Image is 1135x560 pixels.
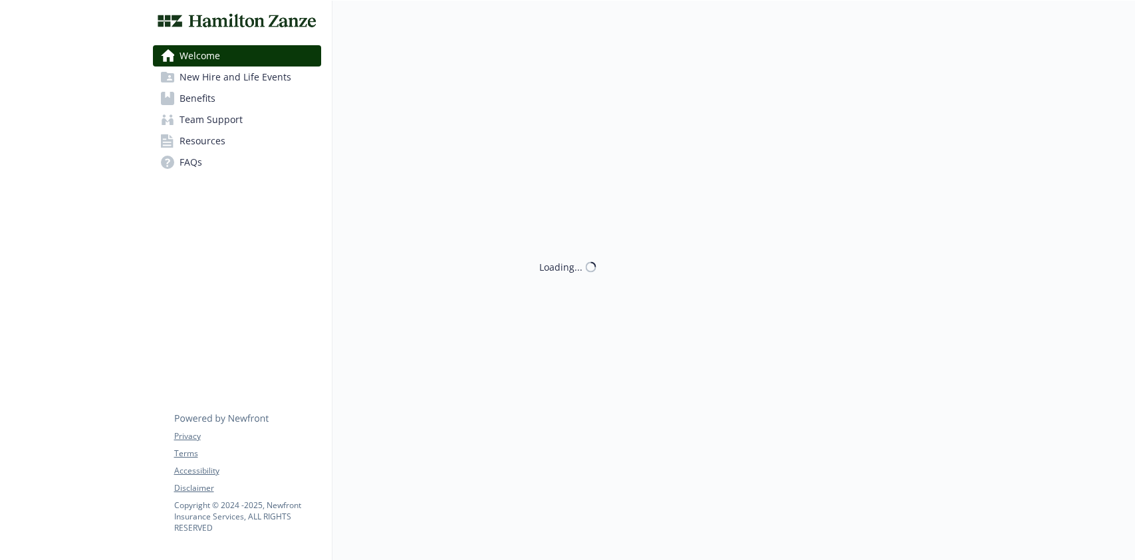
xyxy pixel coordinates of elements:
span: New Hire and Life Events [180,67,291,88]
a: Resources [153,130,321,152]
a: New Hire and Life Events [153,67,321,88]
span: Benefits [180,88,215,109]
a: Benefits [153,88,321,109]
span: Team Support [180,109,243,130]
a: Disclaimer [174,482,320,494]
div: Loading... [539,260,582,274]
a: Team Support [153,109,321,130]
a: Welcome [153,45,321,67]
span: Welcome [180,45,220,67]
span: FAQs [180,152,202,173]
p: Copyright © 2024 - 2025 , Newfront Insurance Services, ALL RIGHTS RESERVED [174,499,320,533]
a: Terms [174,448,320,460]
a: Privacy [174,430,320,442]
a: FAQs [153,152,321,173]
a: Accessibility [174,465,320,477]
span: Resources [180,130,225,152]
